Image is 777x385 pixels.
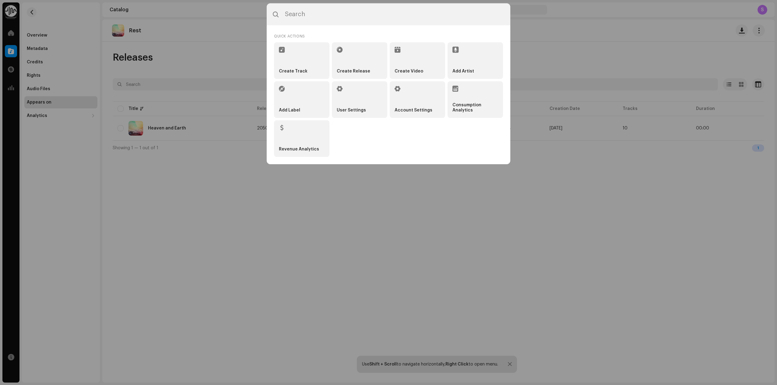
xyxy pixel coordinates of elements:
iframe: Intercom live chat [4,367,18,381]
strong: Create Release [337,69,370,74]
div: Quick Actions [274,33,503,40]
strong: Consumption Analytics [452,103,498,113]
strong: Add Artist [452,69,474,74]
strong: User Settings [337,108,366,113]
input: Search [267,3,510,25]
strong: Account Settings [395,108,432,113]
strong: Create Track [279,69,308,74]
strong: Create Video [395,69,423,74]
strong: Add Label [279,108,300,113]
strong: Revenue Analytics [279,147,319,152]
